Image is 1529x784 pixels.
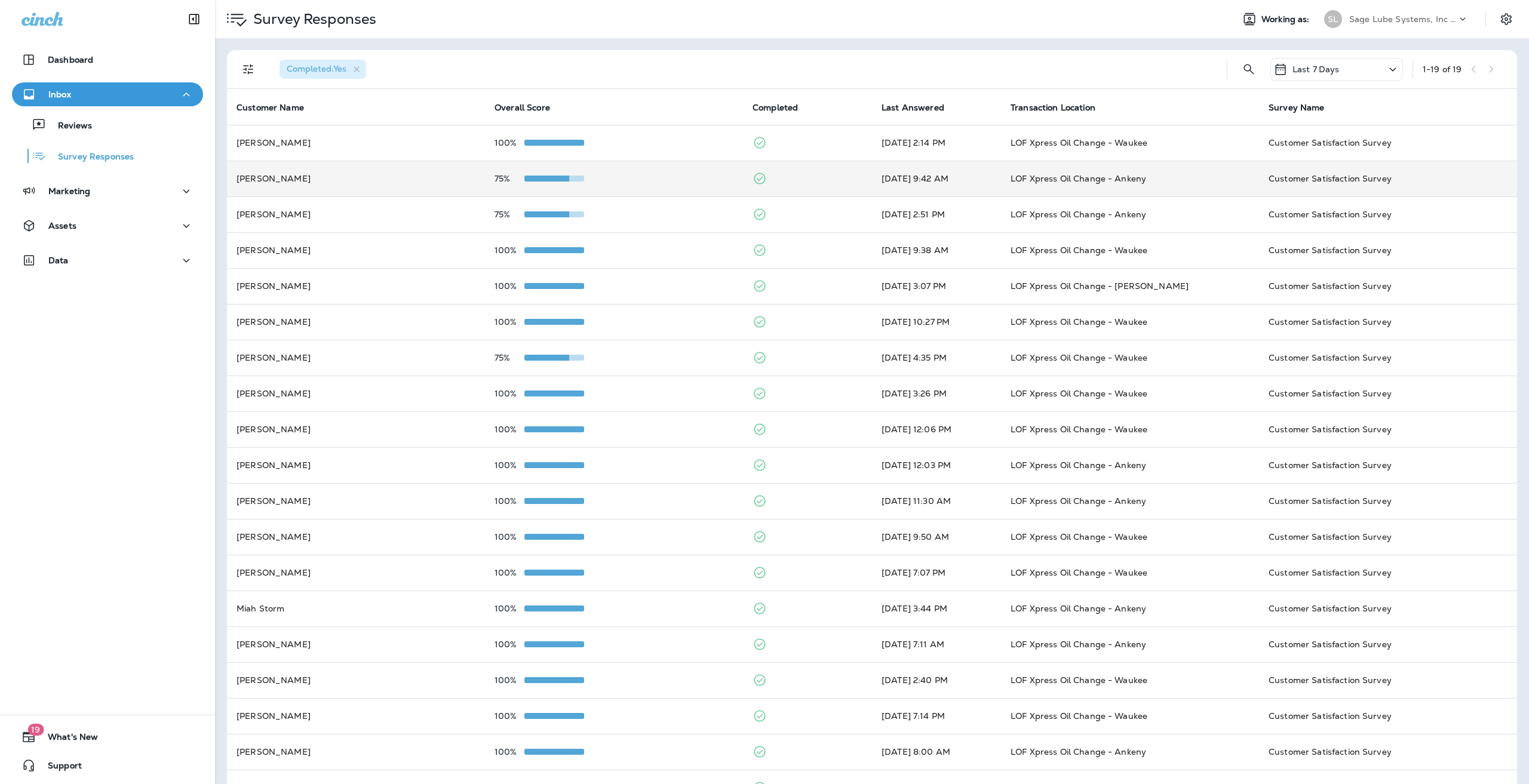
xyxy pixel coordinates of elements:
[1259,519,1517,555] td: Customer Satisfaction Survey
[495,102,566,113] span: Overall Score
[12,82,203,106] button: Inbox
[1011,102,1111,113] span: Transaction Location
[1269,102,1340,113] span: Survey Name
[287,63,346,74] span: Completed : Yes
[1001,376,1259,411] td: LOF Xpress Oil Change - Waukee
[872,626,1001,662] td: [DATE] 7:11 AM
[1259,662,1517,698] td: Customer Satisfaction Survey
[1423,64,1462,74] div: 1 - 19 of 19
[12,214,203,238] button: Assets
[1259,447,1517,483] td: Customer Satisfaction Survey
[227,447,485,483] td: [PERSON_NAME]
[237,57,260,81] button: Filters
[1259,411,1517,447] td: Customer Satisfaction Survey
[12,248,203,272] button: Data
[495,568,524,577] p: 100%
[495,245,524,255] p: 100%
[227,340,485,376] td: [PERSON_NAME]
[1001,196,1259,232] td: LOF Xpress Oil Change - Ankeny
[227,161,485,196] td: [PERSON_NAME]
[36,732,98,746] span: What's New
[227,268,485,304] td: [PERSON_NAME]
[872,304,1001,340] td: [DATE] 10:27 PM
[495,747,524,757] p: 100%
[227,483,485,519] td: [PERSON_NAME]
[495,711,524,721] p: 100%
[227,734,485,770] td: [PERSON_NAME]
[46,121,92,132] p: Reviews
[1011,103,1095,113] span: Transaction Location
[237,102,320,113] span: Customer Name
[1349,14,1457,24] p: Sage Lube Systems, Inc dba LOF Xpress Oil Change
[1259,340,1517,376] td: Customer Satisfaction Survey
[872,591,1001,626] td: [DATE] 3:44 PM
[227,196,485,232] td: [PERSON_NAME]
[872,662,1001,698] td: [DATE] 2:40 PM
[872,340,1001,376] td: [DATE] 4:35 PM
[495,103,550,113] span: Overall Score
[48,55,93,64] p: Dashboard
[1001,555,1259,591] td: LOF Xpress Oil Change - Waukee
[495,425,524,434] p: 100%
[12,725,203,749] button: 19What's New
[227,662,485,698] td: [PERSON_NAME]
[48,256,69,265] p: Data
[1259,125,1517,161] td: Customer Satisfaction Survey
[1324,10,1342,28] div: SL
[12,112,203,137] button: Reviews
[1259,161,1517,196] td: Customer Satisfaction Survey
[872,698,1001,734] td: [DATE] 7:14 PM
[1001,626,1259,662] td: LOF Xpress Oil Change - Ankeny
[495,281,524,291] p: 100%
[227,519,485,555] td: [PERSON_NAME]
[27,724,44,736] span: 19
[495,389,524,398] p: 100%
[495,532,524,542] p: 100%
[48,186,90,196] p: Marketing
[1259,591,1517,626] td: Customer Satisfaction Survey
[1496,8,1517,30] button: Settings
[1259,304,1517,340] td: Customer Satisfaction Survey
[495,353,524,362] p: 75%
[1001,734,1259,770] td: LOF Xpress Oil Change - Ankeny
[48,221,76,230] p: Assets
[1001,268,1259,304] td: LOF Xpress Oil Change - [PERSON_NAME]
[1259,232,1517,268] td: Customer Satisfaction Survey
[227,376,485,411] td: [PERSON_NAME]
[753,103,798,113] span: Completed
[872,483,1001,519] td: [DATE] 11:30 AM
[227,411,485,447] td: [PERSON_NAME]
[1259,196,1517,232] td: Customer Satisfaction Survey
[12,48,203,72] button: Dashboard
[872,232,1001,268] td: [DATE] 9:38 AM
[48,90,71,99] p: Inbox
[872,447,1001,483] td: [DATE] 12:03 PM
[1259,483,1517,519] td: Customer Satisfaction Survey
[1001,447,1259,483] td: LOF Xpress Oil Change - Ankeny
[882,103,944,113] span: Last Answered
[1259,268,1517,304] td: Customer Satisfaction Survey
[1259,376,1517,411] td: Customer Satisfaction Survey
[495,604,524,613] p: 100%
[872,161,1001,196] td: [DATE] 9:42 AM
[227,555,485,591] td: [PERSON_NAME]
[1001,125,1259,161] td: LOF Xpress Oil Change - Waukee
[495,675,524,685] p: 100%
[495,460,524,470] p: 100%
[1001,304,1259,340] td: LOF Xpress Oil Change - Waukee
[872,376,1001,411] td: [DATE] 3:26 PM
[1001,411,1259,447] td: LOF Xpress Oil Change - Waukee
[495,640,524,649] p: 100%
[12,143,203,168] button: Survey Responses
[227,626,485,662] td: [PERSON_NAME]
[1259,734,1517,770] td: Customer Satisfaction Survey
[1001,662,1259,698] td: LOF Xpress Oil Change - Waukee
[1001,519,1259,555] td: LOF Xpress Oil Change - Waukee
[1259,626,1517,662] td: Customer Satisfaction Survey
[12,179,203,203] button: Marketing
[1269,103,1325,113] span: Survey Name
[1001,483,1259,519] td: LOF Xpress Oil Change - Ankeny
[882,102,960,113] span: Last Answered
[1001,698,1259,734] td: LOF Xpress Oil Change - Waukee
[495,138,524,147] p: 100%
